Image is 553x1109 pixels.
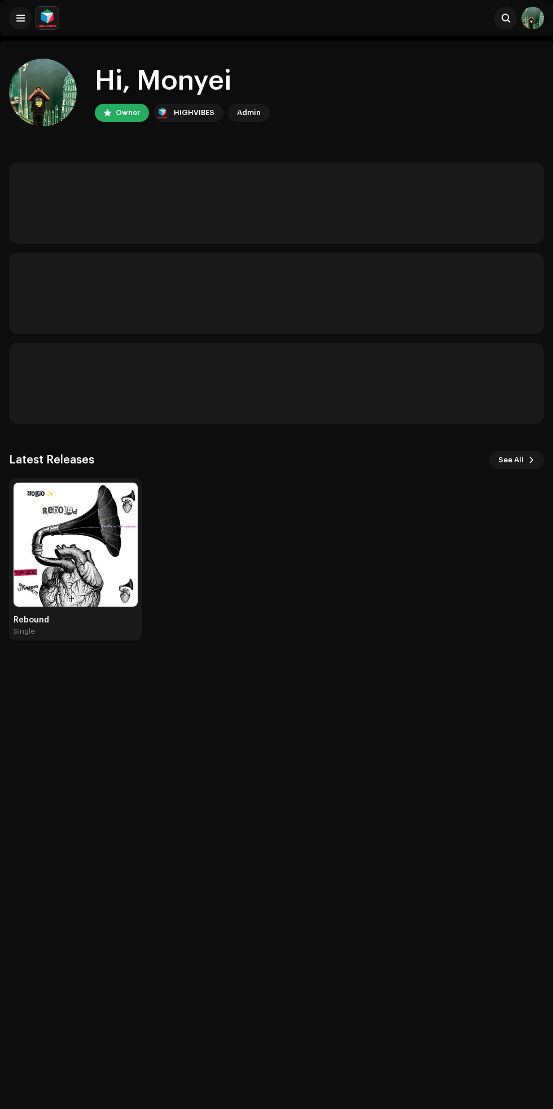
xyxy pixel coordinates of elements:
[489,451,544,469] button: See All
[521,7,544,29] img: dad0d62e-179c-4238-896d-f92e3b6134a0
[156,106,169,120] img: feab3aad-9b62-475c-8caf-26f15a9573ee
[36,7,59,29] img: feab3aad-9b62-475c-8caf-26f15a9573ee
[498,449,524,471] span: See All
[9,451,94,469] h3: Latest Releases
[174,106,214,120] div: HIGHVIBES
[116,106,140,120] div: Owner
[14,616,138,625] div: Rebound
[95,63,270,99] div: Hi, Monyei
[14,483,138,607] img: 368c278d-cb63-4e0b-b3ef-66d587f3b439
[237,106,261,120] div: Admin
[9,59,77,126] img: dad0d62e-179c-4238-896d-f92e3b6134a0
[14,627,35,636] div: Single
